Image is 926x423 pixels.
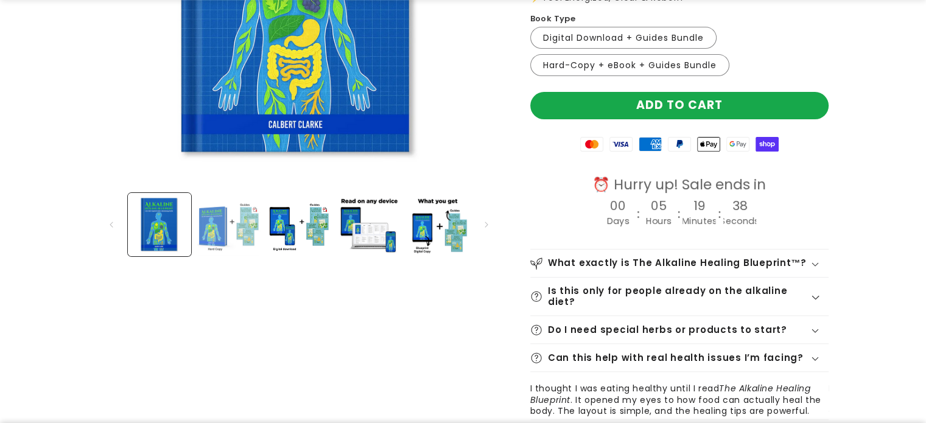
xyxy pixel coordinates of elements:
button: Load image 4 in gallery view [337,193,400,256]
button: Load image 5 in gallery view [406,193,469,256]
button: Slide left [98,211,125,238]
h4: 38 [733,199,748,212]
div: Seconds [721,212,760,230]
h4: 19 [693,199,705,212]
h2: What exactly is The Alkaline Healing Blueprint™? [548,257,807,269]
div: : [718,201,722,228]
div: : [677,201,681,228]
div: ⏰ Hurry up! Sale ends in [571,176,787,194]
button: Load image 1 in gallery view [128,193,191,256]
h4: 05 [651,199,667,212]
button: Load image 2 in gallery view [197,193,261,256]
button: Slide right [473,211,500,238]
summary: What exactly is The Alkaline Healing Blueprint™? [530,250,829,277]
h4: 00 [610,199,626,212]
summary: Can this help with real health issues I’m facing? [530,344,829,371]
h2: Is this only for people already on the alkaline diet? [548,285,810,308]
div: Minutes [682,212,717,230]
h2: Can this help with real health issues I’m facing? [548,352,804,364]
summary: Do I need special herbs or products to start? [530,316,829,343]
summary: Is this only for people already on the alkaline diet? [530,278,829,315]
div: Days [606,212,629,230]
label: Hard-Copy + eBook + Guides Bundle [530,54,729,76]
label: Digital Download + Guides Bundle [530,27,717,49]
div: Hours [646,212,672,230]
button: Load image 3 in gallery view [267,193,330,256]
h2: Do I need special herbs or products to start? [548,324,787,336]
button: Add to cart [530,92,829,119]
label: Book Type [530,13,576,25]
div: : [636,201,640,228]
